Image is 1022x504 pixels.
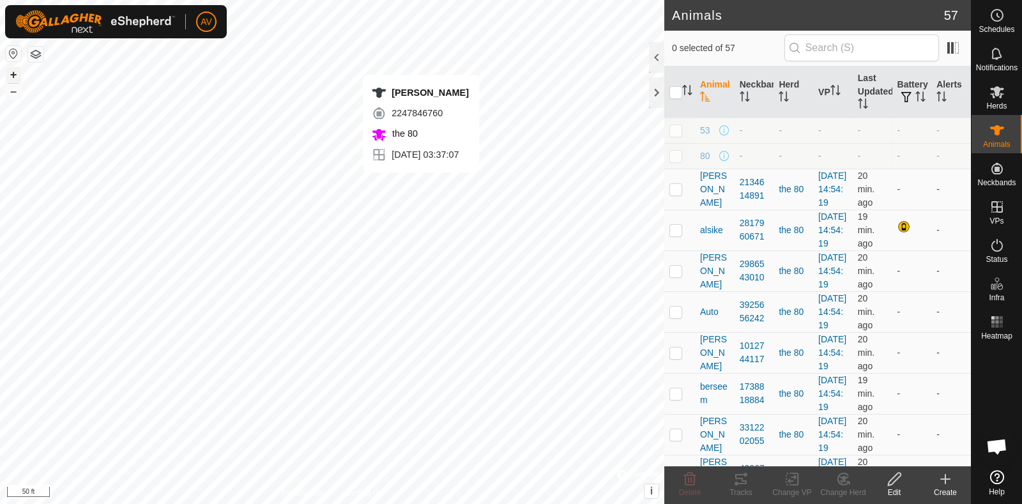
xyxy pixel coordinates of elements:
span: Oct 7, 2025, 7:38 AM [858,457,874,494]
div: the 80 [779,224,808,237]
p-sorticon: Activate to sort [779,93,789,103]
p-sorticon: Activate to sort [682,87,692,97]
td: - [892,118,932,143]
span: [PERSON_NAME] [700,333,729,373]
div: the 80 [779,183,808,196]
td: - [892,455,932,496]
div: Create [920,487,971,498]
div: [DATE] 03:37:07 [371,147,469,162]
span: [PERSON_NAME] [700,455,729,496]
span: [PERSON_NAME] [700,415,729,455]
div: the 80 [779,428,808,441]
span: - [858,125,861,135]
span: Animals [983,141,1011,148]
span: 57 [944,6,958,25]
a: [DATE] 14:54:19 [818,293,846,330]
span: 53 [700,124,710,137]
td: - [931,373,971,414]
div: - [779,124,808,137]
td: - [892,291,932,332]
td: - [892,169,932,210]
a: [DATE] 14:54:19 [818,334,846,371]
p-sorticon: Activate to sort [700,93,710,103]
span: Auto [700,305,719,319]
td: - [931,210,971,250]
th: Alerts [931,66,971,118]
td: - [892,250,932,291]
td: - [931,291,971,332]
p-sorticon: Activate to sort [740,93,750,103]
span: Help [989,488,1005,496]
button: + [6,67,21,82]
th: VP [813,66,853,118]
div: [PERSON_NAME] [371,85,469,100]
div: - [740,124,769,137]
span: 80 [700,149,710,163]
span: - [858,151,861,161]
span: Neckbands [977,179,1016,187]
div: the 80 [779,264,808,278]
input: Search (S) [784,34,939,61]
span: 0 selected of 57 [672,42,784,55]
span: i [650,485,653,496]
a: [DATE] 14:54:19 [818,457,846,494]
button: Map Layers [28,47,43,62]
a: [DATE] 14:54:19 [818,171,846,208]
div: 2134614891 [740,176,769,202]
span: Status [986,256,1007,263]
div: Change Herd [818,487,869,498]
div: 1738818884 [740,380,769,407]
app-display-virtual-paddock-transition: - [818,151,821,161]
span: Notifications [976,64,1018,72]
span: Infra [989,294,1004,302]
div: Edit [869,487,920,498]
button: i [644,484,659,498]
span: Herds [986,102,1007,110]
td: - [892,414,932,455]
span: Oct 7, 2025, 7:37 AM [858,416,874,453]
span: [PERSON_NAME] [700,251,729,291]
a: Contact Us [345,487,383,499]
div: 3925656242 [740,298,769,325]
span: the 80 [389,128,418,139]
p-sorticon: Activate to sort [830,87,841,97]
div: - [740,149,769,163]
th: Battery [892,66,932,118]
div: Change VP [766,487,818,498]
a: [DATE] 14:54:19 [818,252,846,289]
a: Privacy Policy [282,487,330,499]
td: - [931,332,971,373]
span: [PERSON_NAME] [700,169,729,210]
th: Last Updated [853,66,892,118]
p-sorticon: Activate to sort [915,93,926,103]
img: Gallagher Logo [15,10,175,33]
div: Open chat [978,427,1016,466]
div: 4206704896 [740,462,769,489]
button: – [6,84,21,99]
th: Animal [695,66,735,118]
span: AV [201,15,212,29]
td: - [892,143,932,169]
a: [DATE] 14:54:19 [818,375,846,412]
a: [DATE] 14:54:19 [818,416,846,453]
span: Oct 7, 2025, 7:37 AM [858,171,874,208]
span: Oct 7, 2025, 7:38 AM [858,252,874,289]
span: Oct 7, 2025, 7:38 AM [858,293,874,330]
button: Reset Map [6,46,21,61]
span: Oct 7, 2025, 7:38 AM [858,375,874,412]
a: Help [972,465,1022,501]
span: VPs [989,217,1003,225]
div: 2817960671 [740,217,769,243]
td: - [931,169,971,210]
td: - [931,118,971,143]
td: - [931,250,971,291]
div: - [779,149,808,163]
a: [DATE] 14:54:19 [818,211,846,248]
td: - [892,373,932,414]
th: Herd [774,66,813,118]
p-sorticon: Activate to sort [936,93,947,103]
div: 1012744117 [740,339,769,366]
span: Delete [679,488,701,497]
div: 2247846760 [371,105,469,121]
div: 3312202055 [740,421,769,448]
